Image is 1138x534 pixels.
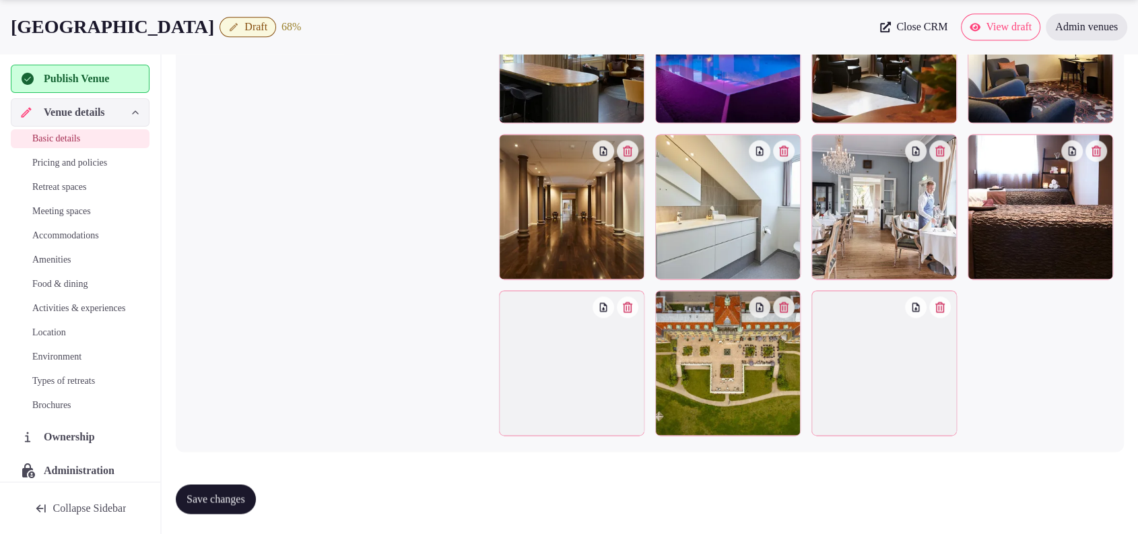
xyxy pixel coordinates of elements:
span: Meeting spaces [32,205,91,218]
a: Close CRM [872,13,956,40]
button: Save changes [176,484,256,514]
span: View draft [986,20,1032,34]
span: Save changes [187,492,245,506]
span: Brochures [32,399,71,412]
a: Accommodations [11,226,149,245]
span: Basic details [32,132,80,145]
span: Publish Venue [44,71,109,87]
a: Ownership [11,423,149,451]
span: Accommodations [32,229,99,242]
button: 68% [281,19,301,35]
a: Brochures [11,396,149,415]
span: Draft [244,20,267,34]
a: Pricing and policies [11,154,149,172]
div: 68 % [281,19,301,35]
a: Meeting spaces [11,202,149,221]
h1: [GEOGRAPHIC_DATA] [11,13,214,40]
a: Environment [11,347,149,366]
div: RV-Hotel Vejlefjord-accommodation-amenities 4.jpg [968,134,1113,279]
a: Food & dining [11,275,149,294]
a: Basic details [11,129,149,148]
a: Retreat spaces [11,178,149,197]
a: Admin venues [1046,13,1127,40]
div: RV-Hotel Vejlefjord-accommodation-meeting space.jpg [811,290,957,436]
span: Close CRM [896,20,947,34]
a: Activities & experiences [11,299,149,318]
span: Ownership [44,429,100,445]
button: Publish Venue [11,65,149,93]
div: RV-Hotel Vejlefjord-accommodation-pool area 2.jpeg [499,290,644,436]
div: RV-Hotel Vejlefjord-accommodation-bathroom 2.jpg [655,134,801,279]
a: Types of retreats [11,372,149,391]
span: Collapse Sidebar [53,502,127,515]
span: Types of retreats [32,374,95,388]
span: Food & dining [32,277,88,291]
button: Draft [220,17,276,37]
span: Amenities [32,253,71,267]
a: Administration [11,457,149,485]
a: View draft [961,13,1040,40]
a: Location [11,323,149,342]
div: RV-Hotel Vejlefjord-accommodation-aerial.jpg [655,290,801,436]
span: Admin venues [1055,20,1118,34]
button: Collapse Sidebar [11,494,149,523]
span: Pricing and policies [32,156,107,170]
div: RV-Hotel Vejlefjord-accommodation-dining 2.jpg [811,134,957,279]
span: Location [32,326,66,339]
span: Activities & experiences [32,302,125,315]
span: Venue details [44,104,105,121]
span: Administration [44,463,120,479]
span: Retreat spaces [32,180,86,194]
div: RV-Hotel Vejlefjord-accommodation-lobby.jpg [499,134,644,279]
span: Environment [32,350,81,364]
a: Amenities [11,251,149,269]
